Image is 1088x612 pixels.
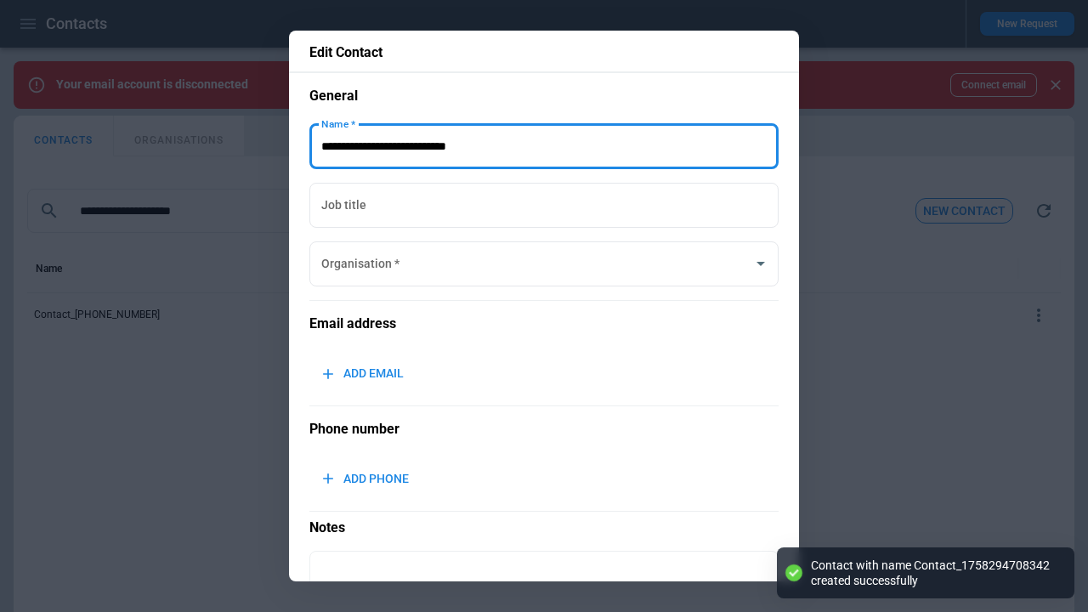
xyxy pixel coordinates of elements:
button: ADD EMAIL [309,355,417,392]
p: Edit Contact [309,44,779,61]
h5: Phone number [309,420,779,439]
button: Open [749,252,773,275]
h5: Email address [309,314,779,333]
div: Contact with name Contact_1758294708342 created successfully [811,558,1057,588]
p: Notes [309,511,779,537]
h5: General [309,87,779,105]
button: ADD PHONE [309,461,422,497]
label: Name [321,116,355,131]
